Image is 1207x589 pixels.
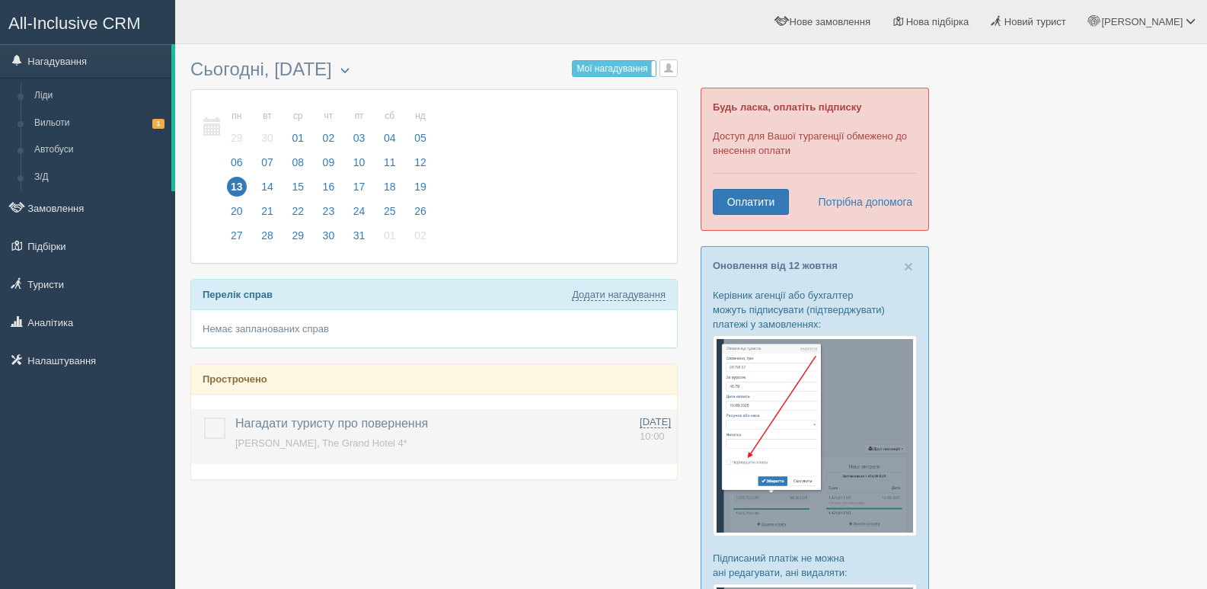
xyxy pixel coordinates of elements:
[283,154,312,178] a: 08
[808,189,913,215] a: Потрібна допомога
[410,110,430,123] small: нд
[1,1,174,43] a: All-Inclusive CRM
[406,178,431,203] a: 19
[190,59,678,82] h3: Сьогодні, [DATE]
[375,203,404,227] a: 25
[380,128,400,148] span: 04
[257,177,277,197] span: 14
[288,177,308,197] span: 15
[222,154,251,178] a: 06
[222,203,251,227] a: 20
[319,226,339,245] span: 30
[713,189,789,215] a: Оплатити
[319,201,339,221] span: 23
[1101,16,1183,27] span: [PERSON_NAME]
[288,110,308,123] small: ср
[8,14,141,33] span: All-Inclusive CRM
[350,128,369,148] span: 03
[315,203,343,227] a: 23
[345,178,374,203] a: 17
[406,203,431,227] a: 26
[288,226,308,245] span: 29
[288,201,308,221] span: 22
[315,154,343,178] a: 09
[203,289,273,300] b: Перелік справ
[191,310,677,347] div: Немає запланованих справ
[406,154,431,178] a: 12
[410,226,430,245] span: 02
[257,201,277,221] span: 21
[406,227,431,251] a: 02
[257,110,277,123] small: вт
[713,551,917,580] p: Підписаний платіж не можна ані редагувати, ані видаляти:
[375,227,404,251] a: 01
[27,136,171,164] a: Автобуси
[380,226,400,245] span: 01
[380,201,400,221] span: 25
[27,164,171,191] a: З/Д
[380,110,400,123] small: сб
[350,110,369,123] small: пт
[227,201,247,221] span: 20
[253,101,282,154] a: вт 30
[375,178,404,203] a: 18
[345,101,374,154] a: пт 03
[350,201,369,221] span: 24
[222,101,251,154] a: пн 29
[640,416,671,428] span: [DATE]
[1004,16,1066,27] span: Новий турист
[345,203,374,227] a: 24
[227,177,247,197] span: 13
[410,201,430,221] span: 26
[713,101,861,113] b: Будь ласка, оплатіть підписку
[319,110,339,123] small: чт
[319,177,339,197] span: 16
[227,110,247,123] small: пн
[640,431,665,442] span: 10:00
[410,152,430,172] span: 12
[283,203,312,227] a: 22
[319,152,339,172] span: 09
[235,417,428,430] a: Нагадати туристу про повернення
[227,128,247,148] span: 29
[319,128,339,148] span: 02
[375,101,404,154] a: сб 04
[152,119,164,129] span: 1
[257,152,277,172] span: 07
[283,178,312,203] a: 15
[345,227,374,251] a: 31
[253,178,282,203] a: 14
[713,335,917,536] img: %D0%BF%D1%96%D0%B4%D1%82%D0%B2%D0%B5%D1%80%D0%B4%D0%B6%D0%B5%D0%BD%D0%BD%D1%8F-%D0%BE%D0%BF%D0%BB...
[288,152,308,172] span: 08
[790,16,870,27] span: Нове замовлення
[350,226,369,245] span: 31
[227,152,247,172] span: 06
[288,128,308,148] span: 01
[222,227,251,251] a: 27
[227,226,247,245] span: 27
[257,128,277,148] span: 30
[375,154,404,178] a: 11
[345,154,374,178] a: 10
[253,154,282,178] a: 07
[904,258,913,275] span: ×
[315,178,343,203] a: 16
[315,227,343,251] a: 30
[701,88,929,231] div: Доступ для Вашої турагенції обмежено до внесення оплати
[713,288,917,331] p: Керівник агенції або бухгалтер можуть підписувати (підтверджувати) платежі у замовленнях:
[410,177,430,197] span: 19
[380,177,400,197] span: 18
[906,16,969,27] span: Нова підбірка
[713,260,838,271] a: Оновлення від 12 жовтня
[283,227,312,251] a: 29
[203,373,267,385] b: Прострочено
[253,203,282,227] a: 21
[235,437,407,449] a: [PERSON_NAME], The Grand Hotel 4*
[350,152,369,172] span: 10
[27,110,171,137] a: Вильоти1
[257,226,277,245] span: 28
[904,258,913,274] button: Close
[640,415,671,443] a: [DATE] 10:00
